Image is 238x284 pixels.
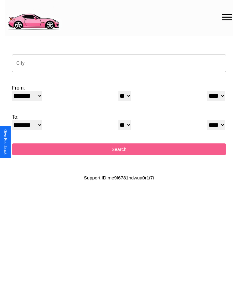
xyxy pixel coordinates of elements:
label: To: [12,114,226,120]
button: Search [12,143,226,155]
img: logo [5,3,62,31]
div: Give Feedback [3,129,8,155]
p: Support ID: me9f6781hdwua0r1i7t [84,173,154,182]
label: From: [12,85,226,91]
